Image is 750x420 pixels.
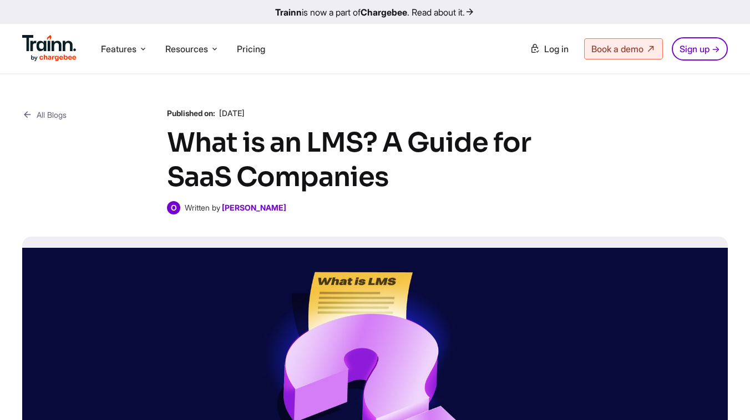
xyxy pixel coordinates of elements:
span: O [167,201,180,214]
span: Features [101,43,136,55]
a: [PERSON_NAME] [222,203,286,212]
b: Chargebee [361,7,407,18]
h1: What is an LMS? A Guide for SaaS Companies [167,126,583,194]
a: All Blogs [22,108,67,122]
span: Book a demo [591,43,643,54]
a: Book a demo [584,38,663,59]
img: Trainn Logo [22,35,77,62]
b: Trainn [275,7,302,18]
a: Sign up → [672,37,728,61]
span: [DATE] [219,108,245,118]
a: Log in [523,39,575,59]
a: Pricing [237,43,265,54]
span: Resources [165,43,208,55]
b: Published on: [167,108,215,118]
span: Written by [185,203,220,212]
span: Log in [544,43,569,54]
